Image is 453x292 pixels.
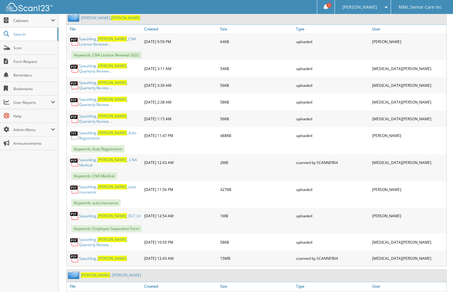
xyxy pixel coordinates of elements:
[67,282,143,290] a: File
[371,252,446,264] div: [MEDICAL_DATA][PERSON_NAME]
[295,252,371,264] div: scanned by SCANNER04
[71,51,142,59] span: Keywords: CNA License Renewal 2022
[79,184,141,195] a: Spaulding_[PERSON_NAME]_auto insurance
[219,282,295,290] a: Size
[219,210,295,222] div: 1MB
[295,210,371,222] div: uploaded
[98,237,127,242] span: [PERSON_NAME]
[143,235,219,249] div: [DATE] 10:59 PM
[70,64,79,73] img: PDF.png
[326,3,331,8] span: 1
[70,97,79,107] img: PDF.png
[295,282,371,290] a: Type
[79,213,140,219] a: Spaulding_[PERSON_NAME]_DLT_UI
[371,25,446,33] a: User
[70,131,79,140] img: generic.png
[295,183,371,196] div: uploaded
[98,113,127,119] span: [PERSON_NAME]
[13,141,55,146] span: Announcements
[71,145,125,153] span: Keywords: Auto Registration
[70,81,79,90] img: PDF.png
[143,62,219,75] div: [DATE] 3:11 AM
[219,183,295,196] div: 427KB
[219,25,295,33] a: Size
[295,129,371,142] div: uploaded
[79,97,141,107] a: Spaulding_[PERSON_NAME]_ Quarterly Review ...
[295,95,371,109] div: uploaded
[371,282,446,290] a: User
[79,113,141,124] a: Spaulding_[PERSON_NAME]_ Quarterly Review ...
[143,129,219,142] div: [DATE] 11:47 PM
[399,5,442,9] span: MML Senior Care Inc
[371,112,446,126] div: [MEDICAL_DATA][PERSON_NAME]
[111,15,140,20] span: [PERSON_NAME]
[295,156,371,169] div: scanned by SCANNER04
[98,130,127,135] span: [PERSON_NAME]
[98,184,127,189] span: [PERSON_NAME]
[98,63,127,69] span: [PERSON_NAME]
[371,129,446,142] div: [PERSON_NAME]
[6,3,53,11] img: scan123-logo-white.svg
[79,63,141,74] a: Spaulding_[PERSON_NAME]_ Quarterly Review ...
[68,14,81,22] img: folder2.png
[98,97,127,102] span: [PERSON_NAME]
[68,271,81,279] img: folder2.png
[70,185,79,194] img: PDF.png
[219,112,295,126] div: 56KB
[342,5,377,9] span: [PERSON_NAME]
[143,183,219,196] div: [DATE] 11:56 PM
[295,235,371,249] div: uploaded
[219,156,295,169] div: 2MB
[70,254,79,263] img: PDF.png
[219,62,295,75] div: 54KB
[79,80,141,91] a: Spaulding_[PERSON_NAME]_ Quarterly Review ...
[98,80,127,85] span: [PERSON_NAME]
[13,127,51,132] span: Admin Menu
[71,225,142,232] span: Keywords: Employee Separation Form
[13,45,55,51] span: Scan
[371,235,446,249] div: [MEDICAL_DATA][PERSON_NAME]
[79,157,141,168] a: Spaulding_[PERSON_NAME]_ CNA Medical
[143,78,219,92] div: [DATE] 3:39 AM
[98,157,127,162] span: [PERSON_NAME]
[71,172,117,179] span: Keywords: CNA Medical
[70,237,79,247] img: PDF.png
[143,95,219,109] div: [DATE] 2:38 AM
[143,156,219,169] div: [DATE] 12:43 AM
[219,252,295,264] div: 15MB
[371,183,446,196] div: [PERSON_NAME]
[295,62,371,75] div: uploaded
[13,113,55,119] span: Help
[79,36,141,47] a: Spaulding_[PERSON_NAME]_CNA License Renewal...
[70,37,79,46] img: PDF.png
[143,35,219,48] div: [DATE] 9:59 PM
[219,235,295,249] div: 58KB
[295,25,371,33] a: Type
[81,272,141,278] a: [PERSON_NAME], [PERSON_NAME]
[371,156,446,169] div: [MEDICAL_DATA][PERSON_NAME]
[13,100,51,105] span: User Reports
[295,78,371,92] div: uploaded
[98,256,127,261] span: [PERSON_NAME]
[371,62,446,75] div: [MEDICAL_DATA][PERSON_NAME]
[70,211,79,220] img: PDF.png
[13,73,55,78] span: Reminders
[81,272,110,278] span: [PERSON_NAME]
[422,262,453,292] iframe: Chat Widget
[143,25,219,33] a: Created
[143,210,219,222] div: [DATE] 12:54 AM
[98,36,127,42] span: [PERSON_NAME]
[295,112,371,126] div: uploaded
[219,95,295,109] div: 58KB
[98,213,127,219] span: [PERSON_NAME]
[13,86,55,91] span: Bookmarks
[71,199,121,206] span: Keywords: auto insurance
[371,210,446,222] div: [PERSON_NAME]
[70,158,79,167] img: PDF.png
[143,252,219,264] div: [DATE] 12:43 AM
[79,130,141,141] a: Spaulding_[PERSON_NAME]_Auto Registration
[13,59,55,64] span: Form Request
[79,256,127,261] a: Spaulding_[PERSON_NAME]
[219,129,295,142] div: 488KB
